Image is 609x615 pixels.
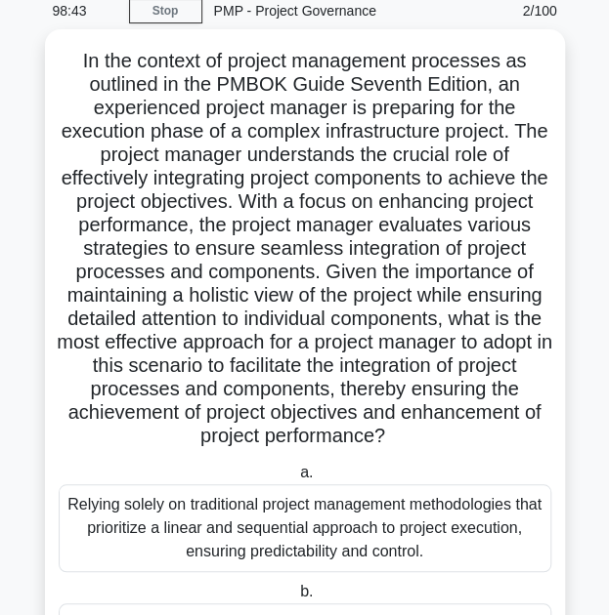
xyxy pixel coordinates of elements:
[300,583,313,599] span: b.
[300,464,313,480] span: a.
[59,484,551,572] div: Relying solely on traditional project management methodologies that prioritize a linear and seque...
[57,49,553,449] h5: In the context of project management processes as outlined in the PMBOK Guide Seventh Edition, an...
